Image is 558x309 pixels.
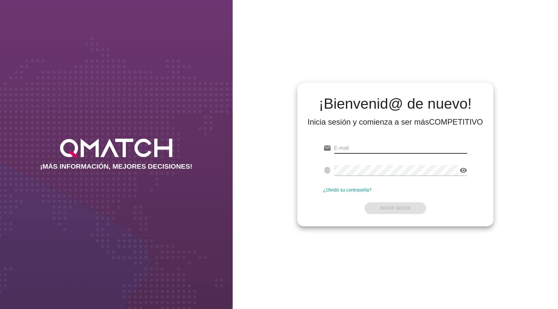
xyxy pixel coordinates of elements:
strong: COMPETITIVO [429,117,483,126]
i: email [323,144,331,152]
a: ¿Olvidó su contraseña? [323,187,372,193]
h2: ¡Bienvenid@ de nuevo! [308,96,483,112]
i: visibility [459,166,467,174]
input: E-mail [334,143,468,153]
i: fingerprint [323,166,331,174]
div: Inicia sesión y comienza a ser más [308,117,483,127]
h2: ¡MÁS INFORMACIÓN, MEJORES DECISIONES! [40,162,193,170]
